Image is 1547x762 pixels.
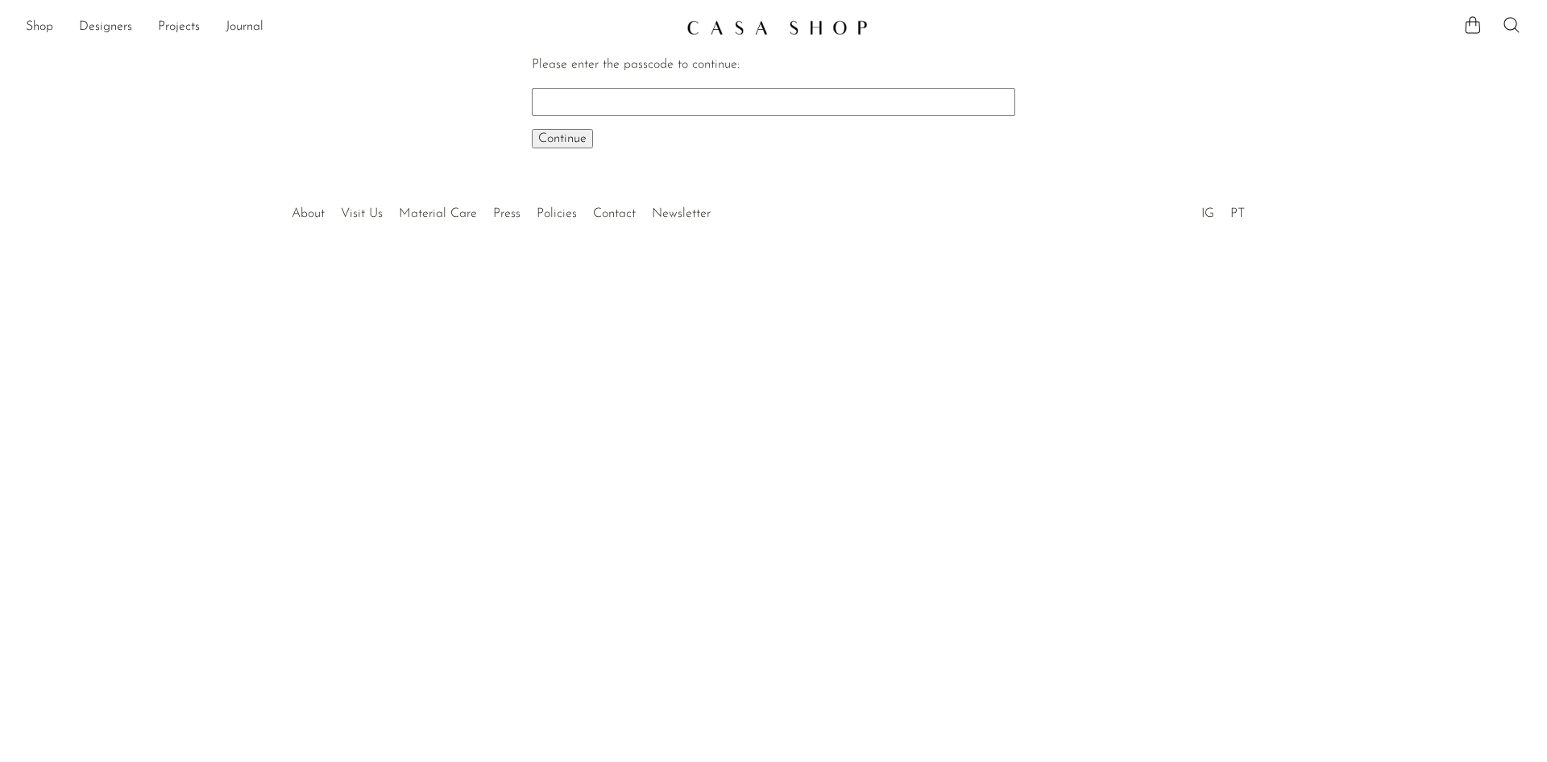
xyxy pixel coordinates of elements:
[1230,207,1245,220] a: PT
[26,14,674,41] nav: Desktop navigation
[292,207,325,220] a: About
[79,17,132,38] a: Designers
[537,207,577,220] a: Policies
[26,17,53,38] a: Shop
[532,129,593,148] button: Continue
[226,17,263,38] a: Journal
[593,207,636,220] a: Contact
[284,194,719,225] ul: Quick links
[538,132,587,145] span: Continue
[26,14,674,41] ul: NEW HEADER MENU
[532,58,740,71] label: Please enter the passcode to continue:
[493,207,521,220] a: Press
[1193,194,1253,225] ul: Social Medias
[399,207,477,220] a: Material Care
[1201,207,1214,220] a: IG
[158,17,200,38] a: Projects
[341,207,383,220] a: Visit Us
